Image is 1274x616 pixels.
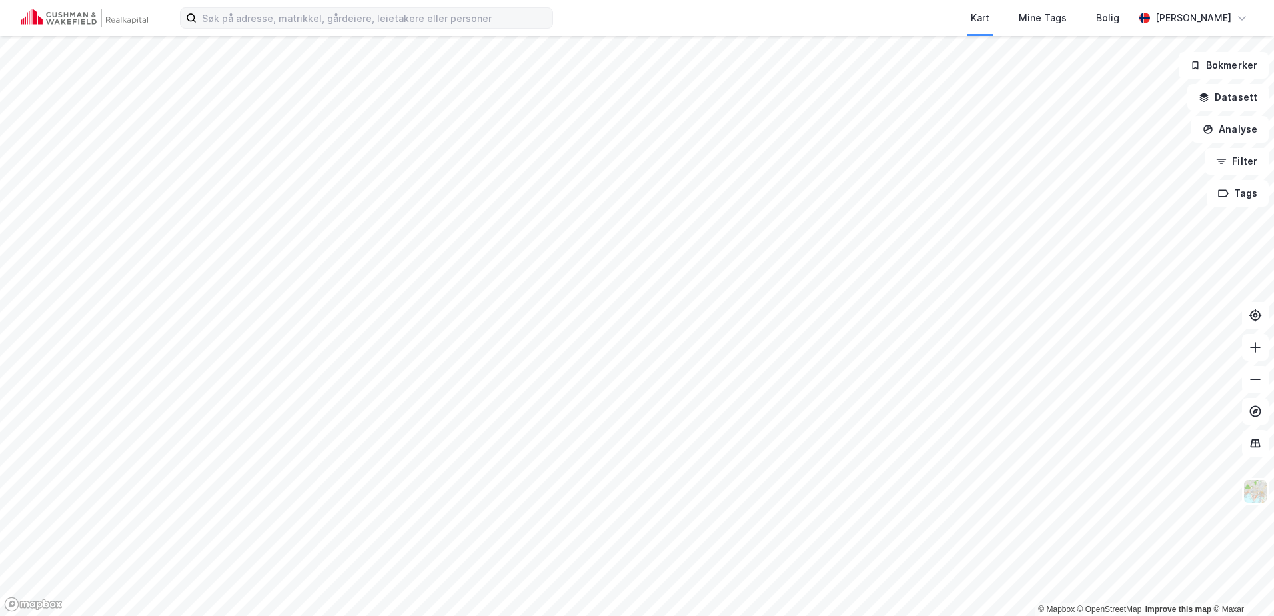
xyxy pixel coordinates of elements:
[1207,552,1274,616] iframe: Chat Widget
[1179,52,1269,79] button: Bokmerker
[1205,148,1269,175] button: Filter
[1077,605,1142,614] a: OpenStreetMap
[971,10,989,26] div: Kart
[1145,605,1211,614] a: Improve this map
[1096,10,1119,26] div: Bolig
[21,9,148,27] img: cushman-wakefield-realkapital-logo.202ea83816669bd177139c58696a8fa1.svg
[1155,10,1231,26] div: [PERSON_NAME]
[1187,84,1269,111] button: Datasett
[1038,605,1075,614] a: Mapbox
[4,597,63,612] a: Mapbox homepage
[1207,552,1274,616] div: Kontrollprogram for chat
[1019,10,1067,26] div: Mine Tags
[1207,180,1269,207] button: Tags
[1191,116,1269,143] button: Analyse
[1243,479,1268,504] img: Z
[197,8,552,28] input: Søk på adresse, matrikkel, gårdeiere, leietakere eller personer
